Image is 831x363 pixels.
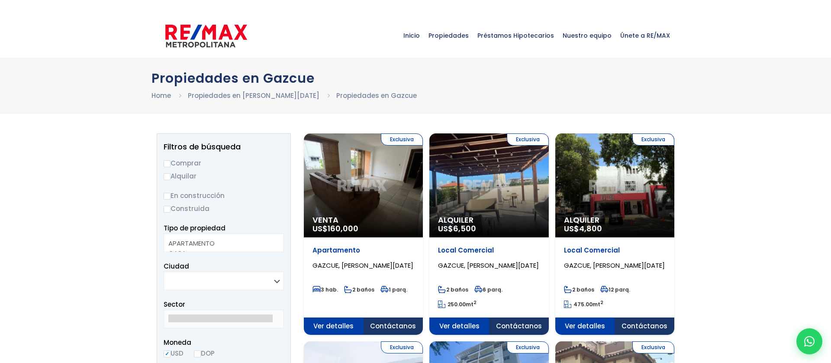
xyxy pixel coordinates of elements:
[507,133,549,146] span: Exclusiva
[304,318,364,335] span: Ver detalles
[194,348,215,359] label: DOP
[151,71,680,86] h1: Propiedades en Gazcue
[312,246,414,255] p: Apartamento
[564,261,665,270] span: GAZCUE, [PERSON_NAME][DATE]
[164,173,171,180] input: Alquilar
[164,158,284,169] label: Comprar
[473,299,477,306] sup: 2
[438,216,540,224] span: Alquiler
[312,261,413,270] span: GAZCUE, [PERSON_NAME][DATE]
[424,23,473,49] span: Propiedades
[304,133,423,335] a: Exclusiva Venta US$160,000 Apartamento GAZCUE, [PERSON_NAME][DATE] 3 hab. 2 baños 1 parq. Ver det...
[188,91,319,100] a: Propiedades en [PERSON_NAME][DATE]
[438,246,540,255] p: Local Comercial
[312,223,358,234] span: US$
[151,91,171,100] a: Home
[168,238,273,248] option: APARTAMENTO
[616,14,674,57] a: Únete a RE/MAX
[632,341,674,353] span: Exclusiva
[381,341,423,353] span: Exclusiva
[164,171,284,181] label: Alquilar
[164,337,284,348] span: Moneda
[165,14,247,57] a: RE/MAX Metropolitana
[164,224,225,233] span: Tipo de propiedad
[564,216,666,224] span: Alquiler
[573,301,593,308] span: 475.00
[165,23,247,49] img: remax-metropolitana-logo
[424,14,473,57] a: Propiedades
[164,206,171,213] input: Construida
[600,299,603,306] sup: 2
[474,286,502,293] span: 6 parq.
[564,301,603,308] span: mt
[558,23,616,49] span: Nuestro equipo
[328,223,358,234] span: 160,000
[438,261,539,270] span: GAZCUE, [PERSON_NAME][DATE]
[429,318,489,335] span: Ver detalles
[579,223,602,234] span: 4,800
[489,318,549,335] span: Contáctanos
[164,348,184,359] label: USD
[438,286,468,293] span: 2 baños
[364,318,423,335] span: Contáctanos
[344,286,374,293] span: 2 baños
[564,246,666,255] p: Local Comercial
[600,286,630,293] span: 12 parq.
[429,133,548,335] a: Exclusiva Alquiler US$6,500 Local Comercial GAZCUE, [PERSON_NAME][DATE] 2 baños 6 parq. 250.00mt2...
[555,318,615,335] span: Ver detalles
[453,223,476,234] span: 6,500
[312,216,414,224] span: Venta
[164,193,171,200] input: En construcción
[168,248,273,258] option: CASA
[399,23,424,49] span: Inicio
[164,160,171,167] input: Comprar
[164,190,284,201] label: En construcción
[164,203,284,214] label: Construida
[555,133,674,335] a: Exclusiva Alquiler US$4,800 Local Comercial GAZCUE, [PERSON_NAME][DATE] 2 baños 12 parq. 475.00mt...
[632,133,674,146] span: Exclusiva
[615,318,674,335] span: Contáctanos
[558,14,616,57] a: Nuestro equipo
[399,14,424,57] a: Inicio
[564,286,594,293] span: 2 baños
[381,133,423,146] span: Exclusiva
[438,301,477,308] span: mt
[164,262,189,271] span: Ciudad
[380,286,407,293] span: 1 parq.
[164,143,284,151] h2: Filtros de búsqueda
[473,23,558,49] span: Préstamos Hipotecarios
[194,350,201,357] input: DOP
[164,350,171,357] input: USD
[336,91,417,100] a: Propiedades en Gazcue
[473,14,558,57] a: Préstamos Hipotecarios
[507,341,549,353] span: Exclusiva
[564,223,602,234] span: US$
[164,300,185,309] span: Sector
[438,223,476,234] span: US$
[312,286,338,293] span: 3 hab.
[448,301,466,308] span: 250.00
[616,23,674,49] span: Únete a RE/MAX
